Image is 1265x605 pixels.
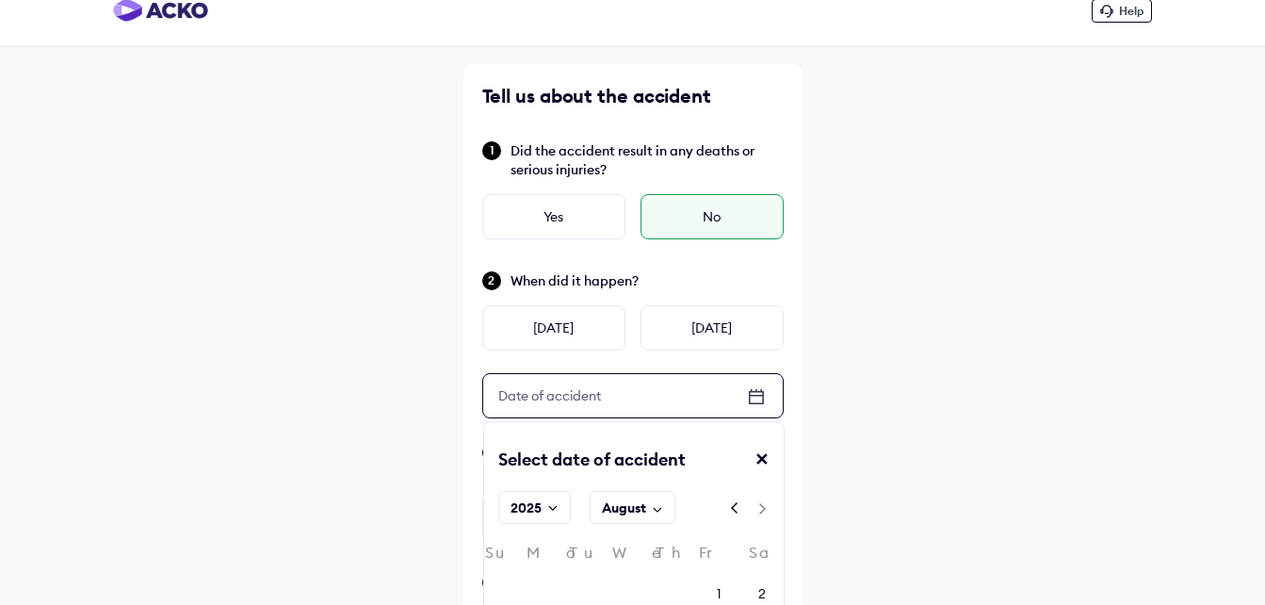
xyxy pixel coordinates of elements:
[511,271,784,290] span: When did it happen?
[717,584,722,603] div: 1
[482,305,625,351] div: [DATE]
[569,545,611,570] div: Tu
[484,545,527,570] div: Su
[758,584,766,603] div: 2
[482,83,784,109] div: Tell us about the accident
[612,545,655,570] div: We
[602,499,646,517] div: August
[483,379,616,413] div: Date of accident
[1119,4,1143,18] span: Help
[641,305,784,351] div: [DATE]
[698,545,740,570] div: Fr
[527,545,569,570] div: Mo
[511,141,784,179] span: Did the accident result in any deaths or serious injuries?
[484,449,687,486] div: Select date of accident
[482,496,625,541] div: Yes
[740,545,783,570] div: Sa
[754,449,784,486] div: ✕
[641,194,784,239] div: No
[511,499,542,517] div: 2025
[482,194,625,239] div: Yes
[655,545,697,570] div: Th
